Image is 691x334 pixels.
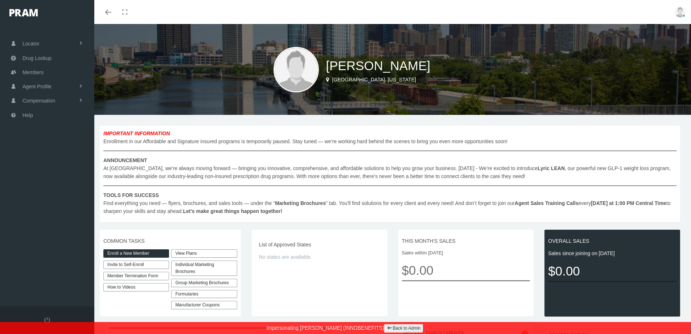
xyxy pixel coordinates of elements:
span: $0.00 [402,260,530,280]
span: Compensation [22,94,55,108]
div: Formularies [171,290,237,298]
img: PRAM_20_x_78.png [9,9,38,16]
div: Group Marketing Brochures [171,279,237,287]
div: Individual Marketing Brochures [171,261,237,276]
span: THIS MONTH'S SALES [402,237,530,245]
a: Back to Admin [384,324,423,333]
span: Agent Profile [22,80,52,93]
b: IMPORTANT INFORMATION [103,130,170,136]
span: No states are available. [259,253,380,261]
span: Sales since joining on [DATE] [548,249,676,257]
b: Marketing Brochures [275,200,326,206]
b: Agent Sales Training Calls [515,200,579,206]
div: Impersonating [PERSON_NAME] (INNOBENEFITS) [5,322,686,334]
span: Help [22,108,33,122]
a: How to Videos [103,283,169,291]
b: [DATE] at 1:00 PM Central Time [591,200,666,206]
a: Member Termination Form [103,272,169,280]
b: Let’s make great things happen together! [183,208,282,214]
span: Locator [22,37,40,51]
img: user-placeholder.jpg [675,7,686,17]
img: user-placeholder.jpg [273,47,319,92]
b: ANNOUNCEMENT [103,157,147,163]
b: TOOLS FOR SUCCESS [103,192,159,198]
span: OVERALL SALES [548,237,676,245]
span: [PERSON_NAME] [326,59,431,73]
span: Members [22,65,44,79]
span: Drug Lookup [22,51,52,65]
a: Enroll a New Member [103,249,169,258]
span: Sales within [DATE] [402,249,530,257]
span: List of Approved States [259,241,380,249]
a: Manufacturer Coupons [171,301,237,309]
a: Invite to Self-Enroll [103,261,169,269]
span: Enrollment in our Affordable and Signature insured programs is temporarily paused. Stay tuned — w... [103,129,676,215]
span: [GEOGRAPHIC_DATA], [US_STATE] [332,77,416,83]
span: COMMON TASKS [103,237,237,245]
b: Lyric LEAN [538,165,565,171]
a: View Plans [171,249,237,258]
span: $0.00 [548,261,676,281]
